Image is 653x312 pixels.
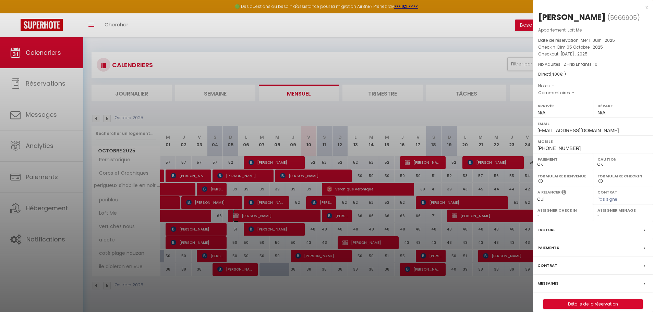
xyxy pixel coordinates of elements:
p: Date de réservation : [538,37,648,44]
label: Messages [537,280,558,287]
span: N/A [537,110,545,115]
p: Notes : [538,83,648,89]
p: Appartement : [538,27,648,34]
label: Arrivée [537,102,589,109]
label: Formulaire Bienvenue [537,173,589,179]
span: Nb Enfants : 0 [569,61,597,67]
a: Détails de la réservation [544,300,642,309]
label: Formulaire Checkin [597,173,649,179]
label: Mobile [537,138,649,145]
span: Pas signé [597,196,617,202]
label: Assigner Menage [597,207,649,214]
label: Email [537,120,649,127]
div: [PERSON_NAME] [538,12,606,23]
label: Paiement [537,156,589,163]
label: Contrat [597,189,617,194]
label: Départ [597,102,649,109]
span: Dim 05 Octobre . 2025 [557,44,603,50]
span: 5969905 [610,13,637,22]
span: Nb Adultes : 2 - [538,61,597,67]
p: Commentaires : [538,89,648,96]
div: x [533,3,648,12]
label: Assigner Checkin [537,207,589,214]
span: - [572,90,575,96]
span: 400 [552,71,560,77]
label: Caution [597,156,649,163]
label: Facture [537,226,555,234]
label: Paiements [537,244,559,251]
label: Contrat [537,262,557,269]
button: Détails de la réservation [543,299,643,309]
span: - [552,83,554,89]
span: ( € ) [550,71,566,77]
span: [PHONE_NUMBER] [537,146,581,151]
span: [EMAIL_ADDRESS][DOMAIN_NAME] [537,128,619,133]
div: Direct [538,71,648,78]
span: Loft Me [568,27,582,33]
label: A relancer [537,189,560,195]
p: Checkin : [538,44,648,51]
p: Checkout : [538,51,648,58]
span: Mer 11 Juin . 2025 [581,37,615,43]
span: N/A [597,110,605,115]
span: ( ) [607,13,640,22]
span: [DATE] . 2025 [560,51,588,57]
i: Sélectionner OUI si vous souhaiter envoyer les séquences de messages post-checkout [561,189,566,197]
